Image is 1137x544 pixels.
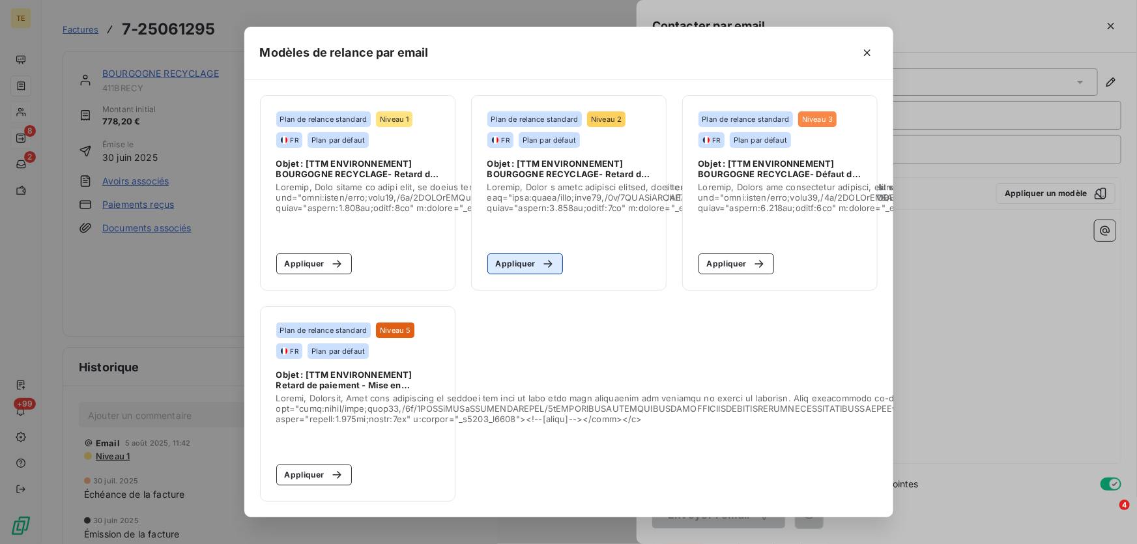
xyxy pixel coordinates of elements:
[276,158,439,179] span: Objet : [TTM ENVIRONNEMENT] BOURGOGNE RECYCLAGE- Retard de paiement - RELANCE 1
[487,158,650,179] span: Objet : [TTM ENVIRONNEMENT] BOURGOGNE RECYCLAGE- Retard de paiement - RELANCE 2
[487,253,564,274] button: Appliquer
[380,326,410,334] span: Niveau 5
[276,465,353,485] button: Appliquer
[280,347,298,356] div: FR
[280,115,367,123] span: Plan de relance standard
[311,136,365,144] span: Plan par défaut
[702,136,721,145] div: FR
[698,158,861,179] span: Objet : [TTM ENVIRONNEMENT] BOURGOGNE RECYCLAGE- Défaut de paiement - RELANCE 3
[311,347,365,355] span: Plan par défaut
[734,136,787,144] span: Plan par défaut
[1093,500,1124,531] iframe: Intercom live chat
[380,115,409,123] span: Niveau 1
[280,136,298,145] div: FR
[276,369,439,390] span: Objet : [TTM ENVIRONNEMENT] Retard de paiement - Mise en Demeure
[523,136,576,144] span: Plan par défaut
[698,253,775,274] button: Appliquer
[280,326,367,334] span: Plan de relance standard
[591,115,622,123] span: Niveau 2
[1119,500,1130,510] span: 4
[702,115,790,123] span: Plan de relance standard
[491,136,510,145] div: FR
[276,253,353,274] button: Appliquer
[260,44,429,62] h5: Modèles de relance par email
[491,115,579,123] span: Plan de relance standard
[802,115,833,123] span: Niveau 3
